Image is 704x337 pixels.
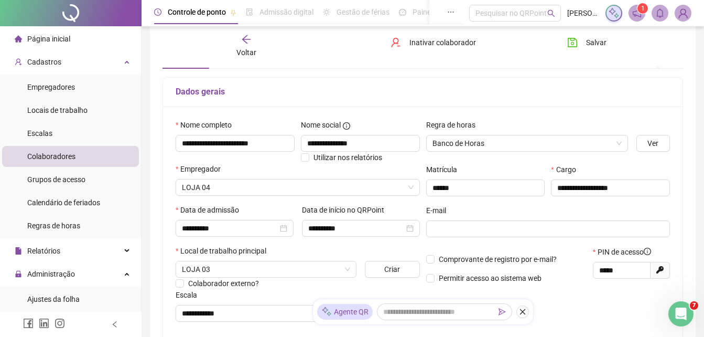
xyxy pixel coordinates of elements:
label: Data de início no QRPoint [302,204,391,216]
span: user-add [15,58,22,66]
label: Data de admissão [176,204,246,216]
span: Admissão digital [259,8,313,16]
span: Voltar [236,48,256,57]
span: send [499,308,506,315]
span: Permitir acesso ao sistema web [439,274,541,282]
span: search [547,9,555,17]
label: Matrícula [426,164,464,175]
span: user-delete [391,37,401,48]
span: Calendário de feriados [27,198,100,207]
span: left [111,321,118,328]
span: 7 [690,301,698,310]
span: Administração [27,270,75,278]
span: notification [632,8,642,18]
span: Regras de horas [27,222,80,230]
label: Empregador [176,163,228,175]
span: Utilizar nos relatórios [313,153,382,162]
span: Controle de ponto [168,8,226,16]
img: sparkle-icon.fc2bf0ac1784a2077858766a79e2daf3.svg [608,7,620,19]
span: save [567,37,578,48]
label: Cargo [551,164,582,175]
span: clock-circle [154,8,161,16]
label: Nome completo [176,119,239,131]
button: Inativar colaborador [383,34,484,51]
span: Grupos de acesso [27,175,85,184]
button: ellipsis [659,45,683,69]
span: Comprovante de registro por e-mail? [439,255,557,264]
span: Ver [647,138,658,149]
label: Escala [176,289,204,301]
label: E-mail [426,205,453,216]
span: Locais de trabalho [27,106,88,114]
span: RESTAURANTE NILDO BRA-JOAO LTDA [182,180,414,195]
span: Salvar [586,37,606,48]
span: ellipsis [447,8,454,16]
span: linkedin [39,318,49,329]
span: lock [15,270,22,278]
span: bell [655,8,665,18]
span: instagram [55,318,65,329]
span: sun [323,8,330,16]
span: Ajustes da folha [27,295,80,303]
span: home [15,35,22,43]
span: Painel do DP [413,8,453,16]
button: Ver [636,135,670,152]
label: Regra de horas [426,119,482,131]
button: Criar [365,261,419,278]
span: Cadastros [27,58,61,66]
span: file [15,247,22,255]
span: [PERSON_NAME] [567,7,599,19]
span: AVENIDA MARIA QUITERIA 2041 [182,261,350,277]
span: close [519,308,526,315]
img: sparkle-icon.fc2bf0ac1784a2077858766a79e2daf3.svg [321,307,332,318]
span: Criar [384,264,400,275]
button: Salvar [559,34,614,51]
span: info-circle [343,122,350,130]
span: pushpin [230,9,236,16]
iframe: Intercom live chat [668,301,694,327]
span: Gestão de férias [337,8,389,16]
label: Local de trabalho principal [176,245,273,257]
span: 1 [641,5,645,12]
span: Colaborador externo? [188,279,259,288]
div: Agente QR [317,304,373,320]
h5: Dados gerais [176,86,670,98]
span: Nome social [301,119,341,131]
img: 79530 [675,5,691,21]
span: info-circle [644,248,651,255]
span: arrow-left [241,34,252,45]
span: Empregadores [27,83,75,91]
span: Inativar colaborador [409,37,476,48]
span: Banco de Horas [432,135,622,151]
span: PIN de acesso [598,246,651,258]
sup: 1 [637,3,648,14]
span: Escalas [27,129,52,138]
span: facebook [23,318,34,329]
span: Página inicial [27,35,70,43]
span: Relatórios [27,247,60,255]
span: dashboard [399,8,406,16]
span: file-done [246,8,253,16]
span: Colaboradores [27,152,75,161]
